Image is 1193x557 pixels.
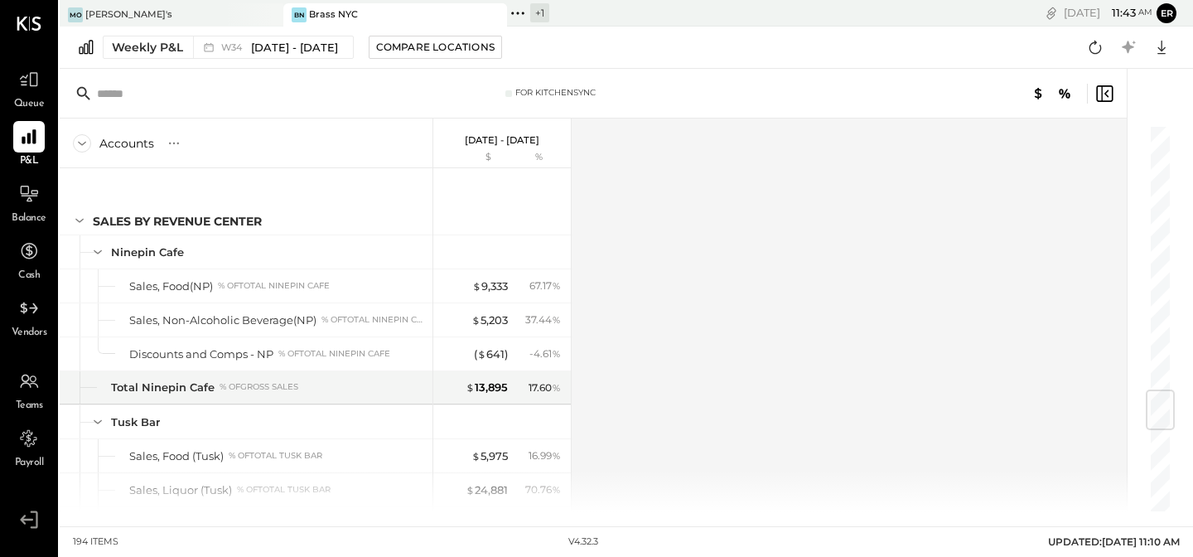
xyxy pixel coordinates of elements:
[111,414,160,430] div: Tusk Bar
[221,43,247,52] span: W34
[229,450,322,462] div: % of Total Tusk Bar
[15,456,44,471] span: Payroll
[369,36,502,59] button: Compare Locations
[16,399,43,414] span: Teams
[1,235,57,283] a: Cash
[471,312,508,328] div: 5,203
[251,40,338,56] span: [DATE] - [DATE]
[1,178,57,226] a: Balance
[73,535,118,549] div: 194 items
[472,278,508,294] div: 9,333
[129,448,224,464] div: Sales, Food (Tusk)
[552,380,561,394] span: %
[111,245,184,260] div: Ninepin Cafe
[529,278,561,293] div: 67.17
[525,482,561,497] div: 70.76
[129,278,213,294] div: Sales, Food(NP)
[552,482,561,496] span: %
[278,348,390,360] div: % of Total Ninepin Cafe
[292,7,307,22] div: BN
[466,380,475,394] span: $
[552,448,561,462] span: %
[309,8,358,22] div: Brass NYC
[321,314,426,326] div: % of Total Ninepin Cafe
[1157,3,1176,23] button: er
[472,279,481,293] span: $
[1,64,57,112] a: Queue
[471,449,481,463] span: $
[129,312,316,328] div: Sales, Non-Alcoholic Beverage(NP)
[18,269,40,283] span: Cash
[12,326,47,341] span: Vendors
[1,121,57,169] a: P&L
[20,154,39,169] span: P&L
[529,346,561,361] div: - 4.61
[12,211,46,226] span: Balance
[85,8,172,22] div: [PERSON_NAME]'s
[111,380,215,395] div: Total Ninepin Cafe
[552,312,561,326] span: %
[466,380,508,395] div: 13,895
[1103,5,1136,21] span: 11 : 43
[1043,4,1060,22] div: copy link
[1,293,57,341] a: Vendors
[529,448,561,463] div: 16.99
[466,483,475,496] span: $
[103,36,354,59] button: Weekly P&L W34[DATE] - [DATE]
[512,151,566,164] div: %
[1,423,57,471] a: Payroll
[552,278,561,292] span: %
[376,40,495,54] div: Compare Locations
[93,213,262,230] div: Sales by Revenue Center
[477,347,486,361] span: $
[442,151,508,164] div: $
[1048,535,1180,548] span: UPDATED: [DATE] 11:10 AM
[1064,5,1152,21] div: [DATE]
[129,346,273,362] div: Discounts and Comps - NP
[474,346,508,362] div: ( 641 )
[218,280,330,292] div: % of Total Ninepin Cafe
[220,381,298,393] div: % of GROSS SALES
[530,3,549,22] div: + 1
[568,535,598,549] div: v 4.32.3
[466,482,508,498] div: 24,881
[237,484,331,496] div: % of Total Tusk Bar
[68,7,83,22] div: Mo
[525,312,561,327] div: 37.44
[99,135,154,152] div: Accounts
[112,39,183,56] div: Weekly P&L
[529,380,561,395] div: 17.60
[471,448,508,464] div: 5,975
[14,97,45,112] span: Queue
[1138,7,1152,18] span: am
[515,87,596,99] div: For KitchenSync
[1,366,57,414] a: Teams
[552,346,561,360] span: %
[471,313,481,327] span: $
[129,482,232,498] div: Sales, Liquor (Tusk)
[465,134,539,146] p: [DATE] - [DATE]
